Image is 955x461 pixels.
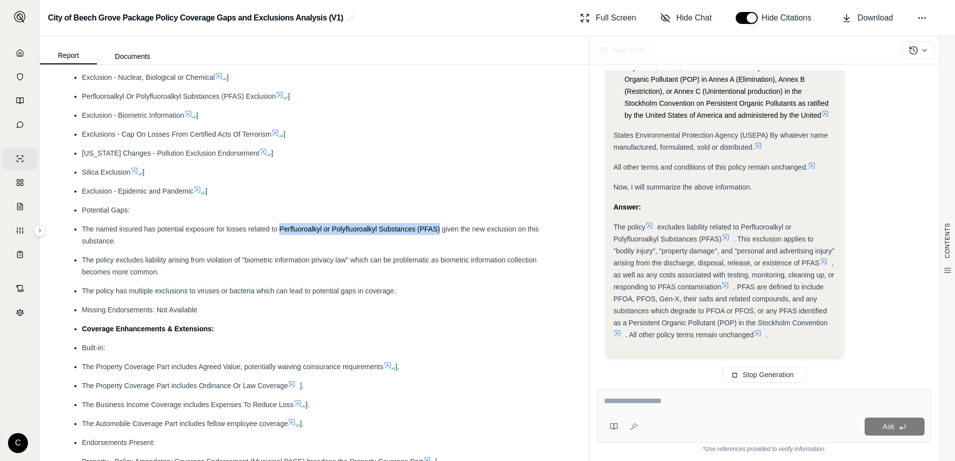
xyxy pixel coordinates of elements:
[300,382,304,390] span: ].
[82,111,184,119] span: Exclusion - Biometric Information
[613,131,828,151] span: States Environmental Protection Agency (USEPA) By whatever name manufactured, formulated, sold or...
[2,90,37,112] a: Prompt Library
[613,283,828,327] span: . PFAS are defined to include PFOA, PFOS, Gen-X, their salts and related compounds, and any subst...
[838,8,897,28] button: Download
[613,163,808,171] span: All other terms and conditions of this policy remain unchanged.
[82,325,214,333] span: Coverage Enhancements & Extensions:
[142,168,144,176] span: ]
[82,344,105,352] span: Built-in:
[613,259,834,291] span: , as well as any costs associated with testing, monitoring, cleaning up, or responding to PFAS co...
[82,401,294,409] span: The Business Income Coverage includes Expenses To Reduce Loss
[597,443,931,453] div: *Use references provided to verify information.
[205,187,207,195] span: ]
[82,168,130,176] span: Silica Exclusion
[676,12,712,24] span: Hide Chat
[14,11,26,23] img: Expand sidebar
[656,8,716,28] button: Hide Chat
[743,371,794,379] span: Stop Generation
[40,47,97,64] button: Report
[2,301,37,323] a: Legal Search Engine
[227,73,229,81] span: ]
[82,420,288,428] span: The Automobile Coverage Part includes fellow employee coverage
[300,420,304,428] span: ].
[2,66,37,88] a: Documents Vault
[596,12,636,24] span: Full Screen
[766,331,768,339] span: .
[576,8,640,28] button: Full Screen
[82,73,215,81] span: Exclusion - Nuclear, Biological or Chemical
[82,225,538,245] span: The named insured has potential exposure for losses related to Perfluoroalkyl or Polyfluoroalkyl ...
[82,130,271,138] span: Exclusions - Cap On Losses From Certified Acts Of Terrorism
[858,12,893,24] span: Download
[288,92,290,100] span: ]
[271,149,273,157] span: ]
[2,148,37,170] a: Single Policy
[865,418,925,436] button: Ask
[613,235,834,267] span: . This exclusion applies to "bodily injury", "property damage", and "personal and advertising inj...
[722,367,806,383] button: Stop Generation
[762,12,818,24] span: Hide Citations
[10,7,30,27] button: Expand sidebar
[82,206,130,214] span: Potential Gaps:
[613,223,791,243] span: excludes liability related to Perfluoroalkyl or Polyfluoroalkyl Substances (PFAS)
[82,287,396,295] span: The policy has multiple exclusions to viruses or bacteria which can lead to potential gaps in cov...
[396,363,400,371] span: ].
[613,183,752,191] span: Now, I will summarize the above information.
[2,172,37,194] a: Policy Comparisons
[624,63,829,119] span: Any PFAS, PFOA, or PFOS identified at any time as a Persistent Organic Pollutant (POP) in Annex A...
[883,423,894,431] span: Ask
[82,149,259,157] span: [US_STATE] Changes - Pollution Exclusion Endorsement
[8,433,28,453] div: C
[2,196,37,218] a: Claim Coverage
[82,92,276,100] span: Perfluoroalkyl Or Polyfluoroalkyl Substances (PFAS) Exclusion
[82,306,197,314] span: Missing Endorsements: Not Available
[944,223,952,258] span: CONTENTS
[2,114,37,136] a: Chat
[196,111,198,119] span: ]
[2,220,37,241] a: Custom Report
[48,9,343,27] h2: City of Beech Grove Package Policy Coverage Gaps and Exclusions Analysis (V1)
[82,382,288,390] span: The Property Coverage Part includes Ordinance Or Law Coverage
[82,256,536,276] span: The policy excludes liability arising from violation of "biometric information privacy law" which...
[2,42,37,64] a: Home
[625,331,754,339] span: . All other policy terms remain unchanged
[613,203,641,211] strong: Answer:
[2,243,37,265] a: Coverage Table
[283,130,285,138] span: ]
[34,225,46,236] button: Expand sidebar
[2,277,37,299] a: Contract Analysis
[82,187,193,195] span: Exclusion - Epidemic and Pandemic
[97,48,168,64] button: Documents
[613,223,645,231] span: The policy
[306,401,310,409] span: ].
[82,363,384,371] span: The Property Coverage Part includes Agreed Value, potentially waiving coinsurance requirements
[82,439,155,447] span: Endorsements Present:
